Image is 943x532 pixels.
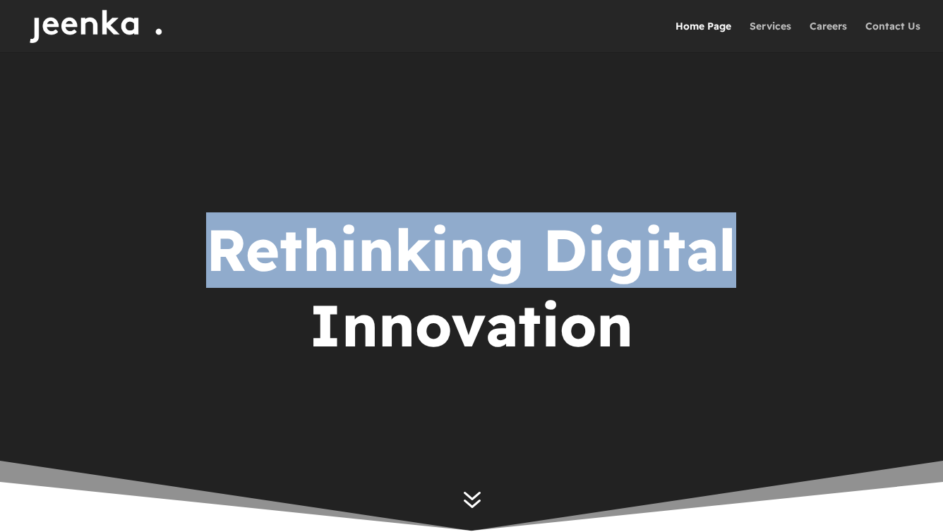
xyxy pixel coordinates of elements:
[455,482,489,517] a: 7
[196,212,747,370] h1: Rethinking Digital Innovation
[675,21,731,52] a: Home Page
[455,482,489,516] span: 7
[865,21,920,52] a: Contact Us
[750,21,791,52] a: Services
[810,21,847,52] a: Careers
